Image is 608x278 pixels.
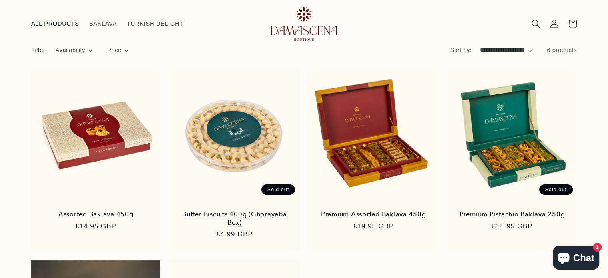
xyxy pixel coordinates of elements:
span: 6 products [547,47,577,53]
span: TURKISH DELIGHT [127,20,183,28]
span: Availability [56,46,85,55]
span: ALL PRODUCTS [31,20,79,28]
a: ALL PRODUCTS [26,15,84,32]
summary: Search [526,14,545,33]
span: BAKLAVA [89,20,117,28]
h2: Filter: [31,46,47,55]
span: Price [107,46,122,55]
a: Assorted Baklava 450g [40,210,152,218]
a: Butter Biscuits 400g (Ghorayeba Box) [178,210,291,227]
summary: Price [107,46,129,55]
a: TURKISH DELIGHT [122,15,189,32]
a: BAKLAVA [84,15,122,32]
img: Damascena Boutique [271,6,337,41]
a: Premium Pistachio Baklava 250g [456,210,568,218]
summary: Availability (0 selected) [56,46,93,55]
inbox-online-store-chat: Shopify online store chat [550,246,602,272]
a: Premium Assorted Baklava 450g [317,210,430,218]
label: Sort by: [450,47,472,53]
a: Damascena Boutique [257,3,351,44]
